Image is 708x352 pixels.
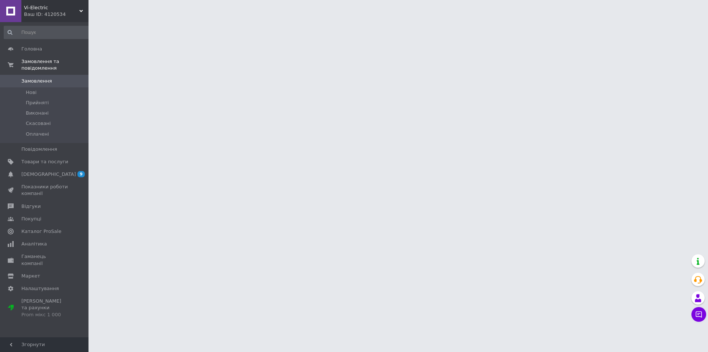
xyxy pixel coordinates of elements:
span: Оплачені [26,131,49,137]
span: Замовлення та повідомлення [21,58,88,72]
span: Vi-Electric [24,4,79,11]
div: Ваш ID: 4120534 [24,11,88,18]
span: Прийняті [26,100,49,106]
span: Головна [21,46,42,52]
span: Маркет [21,273,40,279]
span: Відгуки [21,203,41,210]
span: [PERSON_NAME] та рахунки [21,298,68,318]
span: Показники роботи компанії [21,184,68,197]
span: Замовлення [21,78,52,84]
span: Каталог ProSale [21,228,61,235]
span: Повідомлення [21,146,57,153]
span: Налаштування [21,285,59,292]
span: Аналітика [21,241,47,247]
span: [DEMOGRAPHIC_DATA] [21,171,76,178]
span: Покупці [21,216,41,222]
span: Нові [26,89,37,96]
span: Виконані [26,110,49,116]
span: Товари та послуги [21,158,68,165]
button: Чат з покупцем [691,307,706,322]
input: Пошук [4,26,91,39]
span: Скасовані [26,120,51,127]
span: Гаманець компанії [21,253,68,266]
span: 9 [77,171,85,177]
div: Prom мікс 1 000 [21,311,68,318]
